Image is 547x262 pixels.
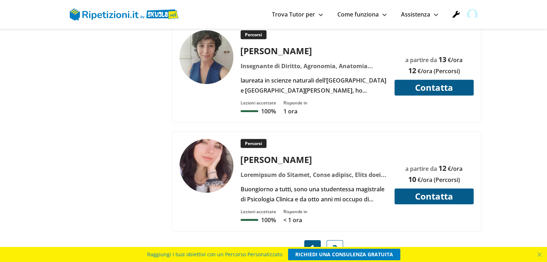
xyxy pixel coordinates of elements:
[70,8,179,20] img: logo Skuola.net | Ripetizioni.it
[418,176,460,184] span: €/ora (Percorsi)
[405,56,437,64] span: a partire da
[283,216,307,224] p: < 1 ora
[467,9,478,20] img: user avatar
[179,30,233,84] img: tutor a Modena - Chiara
[395,80,474,95] button: Contatta
[241,30,266,39] p: Percorsi
[401,10,438,18] a: Assistenza
[238,170,390,180] div: Loremipsum do Sitamet, Conse adipisc, Elits doeiu te incid utlab, Etdol magn, Aliqu enimad, Minim...
[238,184,390,204] div: Buongiorno a tutti, sono una studentessa magistrale di Psicologia Clinica e da otto anni mi occup...
[241,100,276,106] div: Lezioni accettate
[408,66,416,75] span: 12
[405,165,437,173] span: a partire da
[261,107,276,115] p: 100%
[332,243,337,253] span: 2
[283,209,307,215] div: Risponde in
[241,139,266,148] p: Percorsi
[283,107,307,115] p: 1 ora
[418,67,460,75] span: €/ora (Percorsi)
[288,249,400,260] a: RICHIEDI UNA CONSULENZA GRATUITA
[238,75,390,95] div: laureata in scienze naturali dell'[GEOGRAPHIC_DATA] e [GEOGRAPHIC_DATA][PERSON_NAME], ho consegui...
[147,249,282,260] span: Raggiungi i tuoi obiettivi con un Percorso Personalizzato
[395,188,474,204] button: Contatta
[438,55,446,64] span: 13
[238,45,390,57] div: [PERSON_NAME]
[179,139,233,193] img: tutor a Perugia - Maria Giulia
[327,240,343,256] a: 2
[238,154,390,165] div: [PERSON_NAME]
[261,216,276,224] p: 100%
[272,10,323,18] a: Trova Tutor per
[337,10,387,18] a: Come funziona
[238,61,390,71] div: Insegnante di Diritto, Agronomia, Anatomia comparata, Aritmetica, Biodiversità ed evoluzione, Bio...
[70,10,179,18] a: logo Skuola.net | Ripetizioni.it
[241,209,276,215] div: Lezioni accettate
[438,163,446,173] span: 12
[448,165,462,173] span: €/ora
[283,100,307,106] div: Risponde in
[448,56,462,64] span: €/ora
[310,243,315,253] span: 1
[408,174,416,184] span: 10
